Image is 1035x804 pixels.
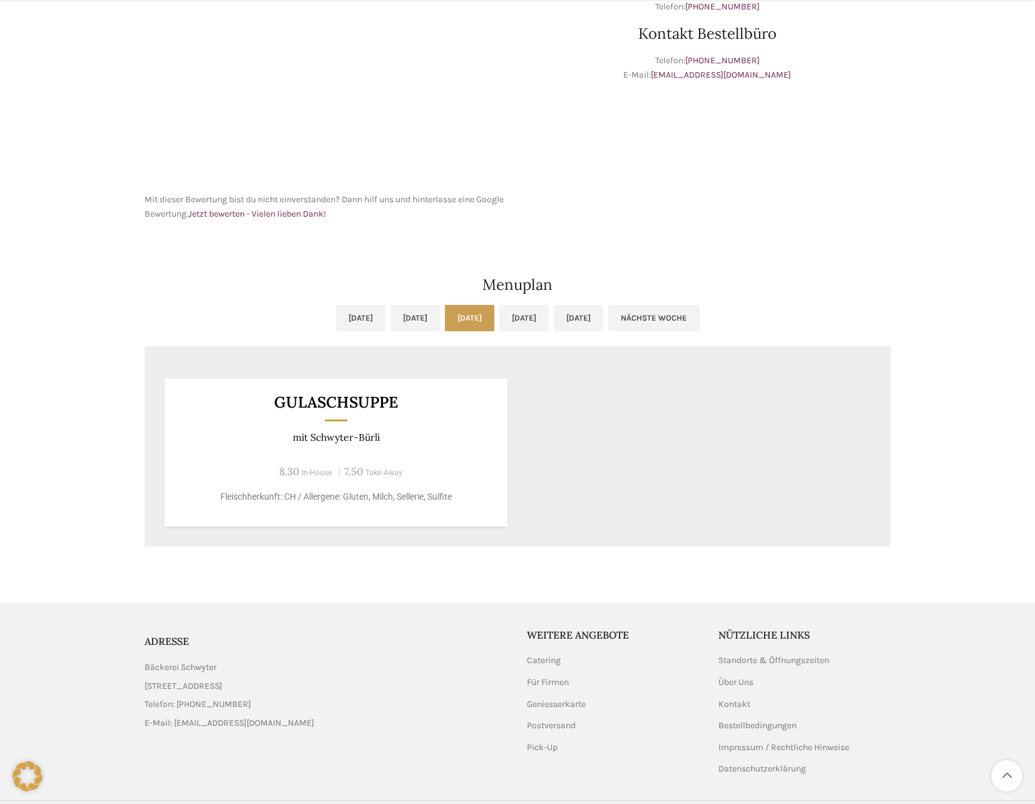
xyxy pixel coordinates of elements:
[991,760,1022,791] a: Scroll to top button
[188,209,326,219] a: Jetzt bewerten - Vielen lieben Dank!
[651,70,791,80] a: [EMAIL_ADDRESS][DOMAIN_NAME]
[180,431,492,443] p: mit Schwyter-Bürli
[499,305,549,331] a: [DATE]
[718,628,891,642] h5: Nützliche Links
[180,490,492,503] p: Fleischherkunft: CH / Allergene: Gluten, Milch, Sellerie, Sulfite
[718,719,798,732] a: Bestellbedingungen
[145,635,189,647] span: ADRESSE
[145,661,217,674] span: Bäckerei Schwyter
[145,277,890,292] h2: Menuplan
[527,741,559,754] a: Pick-Up
[527,654,562,667] a: Catering
[527,719,577,732] a: Postversand
[445,305,494,331] a: [DATE]
[524,54,890,82] p: Telefon: E-Mail:
[524,26,890,41] h2: Kontakt Bestellbüro
[145,193,511,221] p: Mit dieser Bewertung bist du nicht einverstanden? Dann hilf uns und hinterlasse eine Google Bewer...
[718,676,755,689] a: Über Uns
[685,55,760,66] a: [PHONE_NUMBER]
[608,305,700,331] a: Nächste Woche
[527,628,700,642] h5: Weitere Angebote
[279,465,299,478] span: 8.30
[145,698,508,711] a: List item link
[718,654,830,667] a: Standorte & Öffnungszeiten
[718,763,807,775] a: Datenschutzerklärung
[527,676,570,689] a: Für Firmen
[390,305,440,331] a: [DATE]
[718,698,752,711] a: Kontakt
[344,465,363,478] span: 7.50
[527,698,587,711] a: Geniesserkarte
[145,716,508,730] a: List item link
[365,468,402,477] span: Take-Away
[554,305,603,331] a: [DATE]
[685,1,760,12] a: [PHONE_NUMBER]
[180,394,492,410] h3: Gulaschsuppe
[336,305,385,331] a: [DATE]
[145,679,222,693] span: [STREET_ADDRESS]
[718,741,850,754] a: Impressum / Rechtliche Hinweise
[302,468,332,477] span: In-House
